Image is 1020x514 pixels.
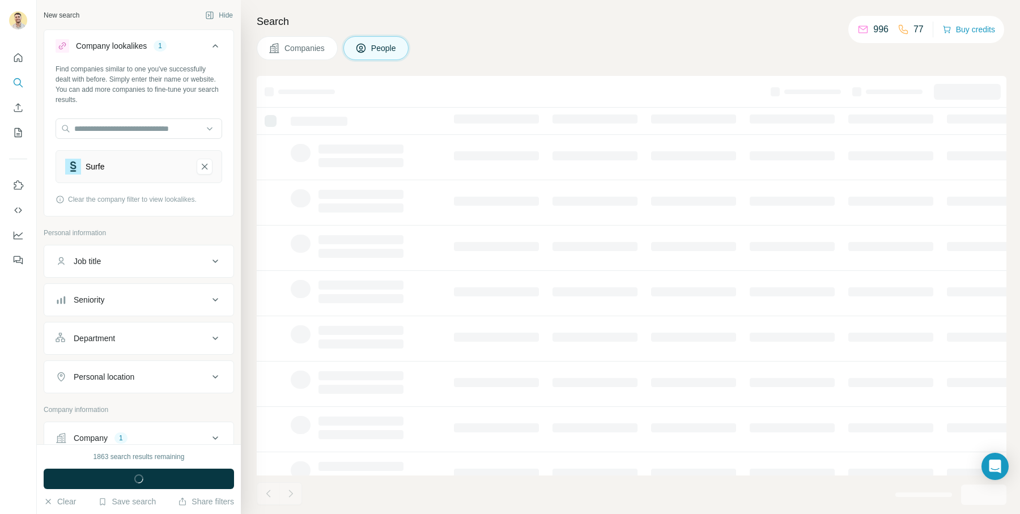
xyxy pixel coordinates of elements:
button: Personal location [44,363,233,390]
button: Department [44,325,233,352]
p: Company information [44,405,234,415]
button: Share filters [178,496,234,507]
div: Surfe [86,161,104,172]
span: Companies [284,43,326,54]
button: Use Surfe on LinkedIn [9,175,27,196]
button: Surfe-remove-button [197,159,212,175]
img: Avatar [9,11,27,29]
h4: Search [257,14,1006,29]
div: Company [74,432,108,444]
div: Company lookalikes [76,40,147,52]
div: Personal location [74,371,134,383]
button: Quick start [9,48,27,68]
div: Find companies similar to one you've successfully dealt with before. Simply enter their name or w... [56,64,222,105]
div: 1863 search results remaining [93,452,185,462]
p: Personal information [44,228,234,238]
img: Surfe-logo [65,159,81,175]
button: My lists [9,122,27,143]
div: Department [74,333,115,344]
div: Seniority [74,294,104,305]
span: Clear the company filter to view lookalikes. [68,194,197,205]
div: Job title [74,256,101,267]
p: 996 [873,23,889,36]
div: 1 [154,41,167,51]
button: Dashboard [9,225,27,245]
button: Company lookalikes1 [44,32,233,64]
button: Job title [44,248,233,275]
button: Feedback [9,250,27,270]
button: Enrich CSV [9,97,27,118]
button: Hide [197,7,241,24]
button: Use Surfe API [9,200,27,220]
div: Open Intercom Messenger [981,453,1009,480]
p: 77 [913,23,924,36]
button: Save search [98,496,156,507]
div: 1 [114,433,127,443]
button: Clear [44,496,76,507]
span: People [371,43,397,54]
button: Seniority [44,286,233,313]
button: Buy credits [942,22,995,37]
button: Search [9,73,27,93]
div: New search [44,10,79,20]
button: Company1 [44,424,233,452]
